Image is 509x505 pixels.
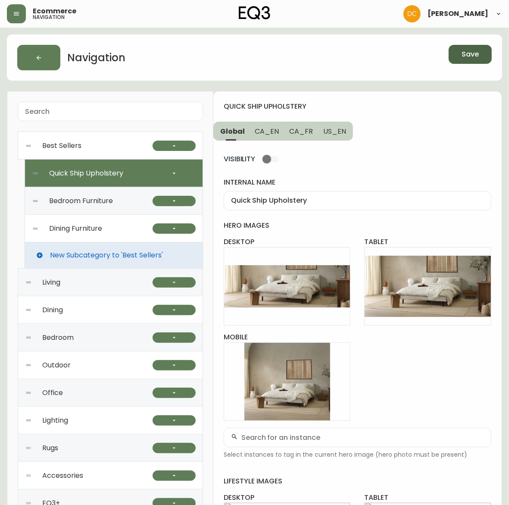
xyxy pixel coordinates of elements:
h4: desktop [224,237,351,247]
h4: tablet [364,493,491,502]
span: CA_EN [255,127,279,136]
span: Living [42,279,60,286]
span: [PERSON_NAME] [428,10,488,17]
span: Lighting [42,417,68,424]
h4: desktop [224,493,351,502]
span: Rugs [42,444,58,452]
input: Search [25,107,196,116]
h4: tablet [364,237,491,247]
h4: quick ship upholstery [224,102,484,111]
h4: lifestyle images [224,477,491,486]
span: Accessories [42,472,83,480]
span: Save [462,50,479,59]
input: Search for an instance [241,433,484,442]
h4: mobile [224,332,351,342]
h5: navigation [33,15,65,20]
h2: Navigation [67,50,125,65]
span: Bedroom Furniture [49,197,113,205]
span: Dining [42,306,63,314]
button: Save [449,45,492,64]
span: US_EN [323,127,346,136]
span: VISIBILITY [224,154,256,164]
span: CA_FR [289,127,313,136]
span: Ecommerce [33,8,76,15]
span: Select instances to tag in the current hero image (hero photo must be present) [224,451,491,459]
span: Bedroom [42,334,74,342]
img: 7eb451d6983258353faa3212700b340b [403,5,421,22]
span: New Subcategory to 'Best Sellers' [50,251,163,259]
span: Quick Ship Upholstery [49,169,123,177]
span: Outdoor [42,361,71,369]
span: Dining Furniture [49,225,102,232]
span: Best Sellers [42,142,81,150]
span: Office [42,389,63,397]
img: logo [239,6,271,20]
h4: hero images [224,221,491,230]
label: internal name [224,178,491,187]
span: Global [220,127,245,136]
